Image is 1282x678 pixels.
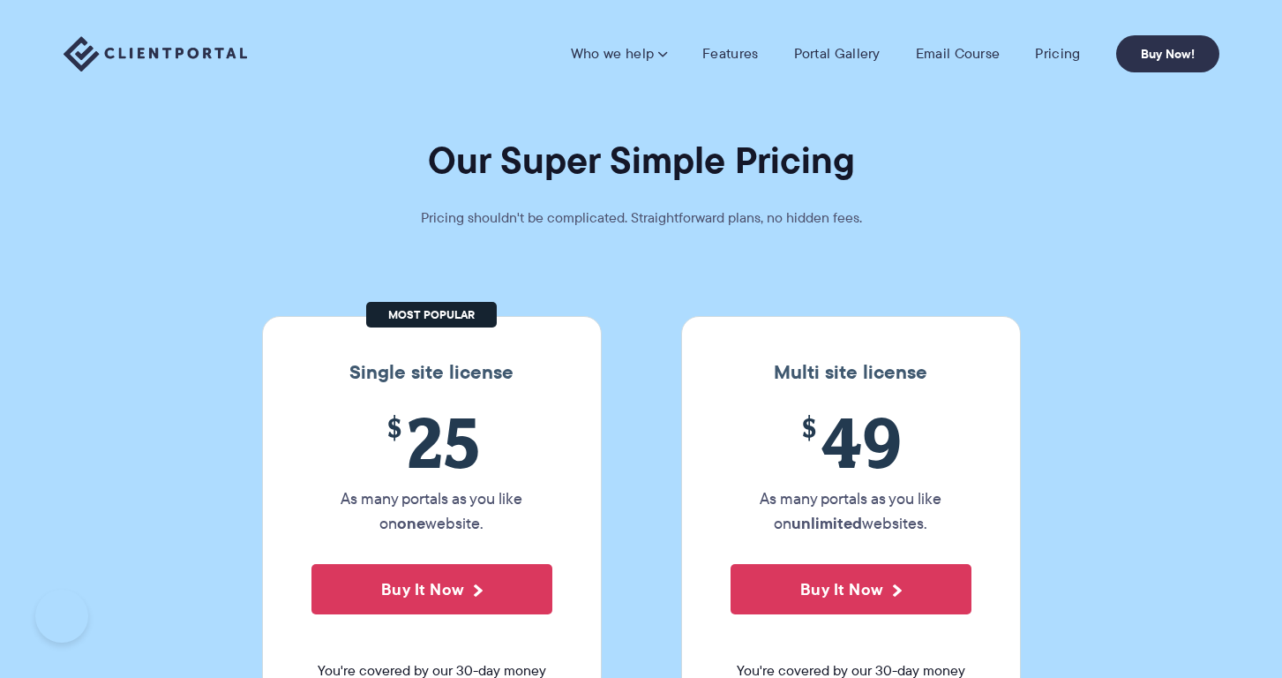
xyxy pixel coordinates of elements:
[794,45,881,63] a: Portal Gallery
[377,206,906,230] p: Pricing shouldn't be complicated. Straightforward plans, no hidden fees.
[35,590,88,643] iframe: Toggle Customer Support
[791,511,862,535] strong: unlimited
[702,45,758,63] a: Features
[311,486,552,536] p: As many portals as you like on website.
[311,402,552,482] span: 25
[281,361,583,384] h3: Single site license
[397,511,425,535] strong: one
[1116,35,1219,72] a: Buy Now!
[731,564,971,614] button: Buy It Now
[731,486,971,536] p: As many portals as you like on websites.
[571,45,667,63] a: Who we help
[731,402,971,482] span: 49
[916,45,1001,63] a: Email Course
[311,564,552,614] button: Buy It Now
[1035,45,1080,63] a: Pricing
[700,361,1002,384] h3: Multi site license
